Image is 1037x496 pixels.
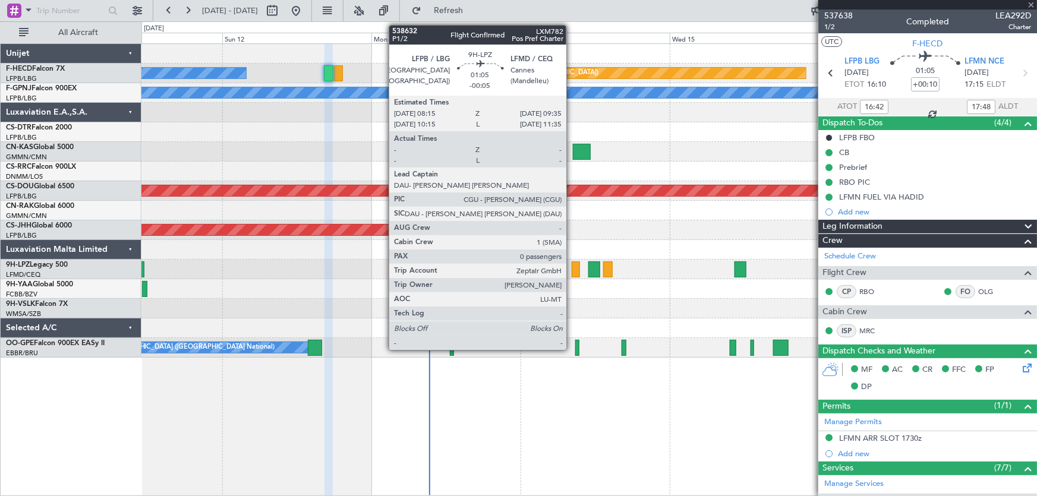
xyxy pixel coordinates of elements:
span: CS-RRC [6,163,31,170]
span: OO-GPE [6,340,34,347]
a: CS-DTRFalcon 2000 [6,124,72,131]
a: LFPB/LBG [6,192,37,201]
span: [DATE] [964,67,989,79]
span: CN-KAS [6,144,33,151]
a: EBBR/BRU [6,349,38,358]
div: Planned Maint [GEOGRAPHIC_DATA] ([GEOGRAPHIC_DATA]) [412,64,599,82]
span: Refresh [424,7,474,15]
a: CS-JHHGlobal 6000 [6,222,72,229]
a: CS-RRCFalcon 900LX [6,163,76,170]
div: FO [956,285,975,298]
div: Add new [838,448,1031,459]
div: No Crew [524,84,551,102]
span: (7/7) [994,462,1011,474]
a: CN-RAKGlobal 6000 [6,203,74,210]
span: LFPB LBG [844,56,880,68]
a: LFPB/LBG [6,74,37,83]
span: MF [861,364,872,376]
div: LFMN FUEL VIA HADID [839,192,924,202]
span: CS-DOU [6,183,34,190]
a: WMSA/SZB [6,309,41,318]
a: CS-DOUGlobal 6500 [6,183,74,190]
a: 9H-LPZLegacy 500 [6,261,68,268]
div: Mon 13 [371,33,521,43]
a: RBO [859,286,886,297]
a: 9H-YAAGlobal 5000 [6,281,73,288]
div: LFMN ARR SLOT 1730z [839,433,922,443]
a: FCBB/BZV [6,290,37,299]
a: GMMN/CMN [6,211,47,220]
span: [DATE] - [DATE] [202,5,258,16]
div: RBO PIC [839,177,870,187]
span: CR [922,364,932,376]
span: (1/1) [994,399,1011,412]
a: F-GPNJFalcon 900EX [6,85,77,92]
span: Dispatch Checks and Weather [822,345,935,358]
span: Dispatch To-Dos [822,116,882,130]
span: F-HECD [913,37,943,50]
div: Completed [906,16,949,29]
span: CS-JHH [6,222,31,229]
span: LFMN NCE [964,56,1004,68]
button: Refresh [406,1,477,20]
a: Manage Services [824,478,884,490]
span: Flight Crew [822,266,866,280]
span: LEA292D [995,10,1031,22]
div: Sun 12 [222,33,371,43]
a: F-HECDFalcon 7X [6,65,65,72]
span: 1/2 [824,22,853,32]
div: Add new [838,207,1031,217]
a: 9H-VSLKFalcon 7X [6,301,68,308]
span: 17:15 [964,79,984,91]
div: No Crew [GEOGRAPHIC_DATA] ([GEOGRAPHIC_DATA] National) [76,339,275,356]
span: F-HECD [6,65,32,72]
span: ATOT [837,101,857,113]
span: Charter [995,22,1031,32]
div: Wed 15 [670,33,819,43]
div: Tue 14 [521,33,670,43]
span: [DATE] [844,67,869,79]
span: All Aircraft [31,29,125,37]
span: Leg Information [822,220,882,233]
div: CP [837,285,856,298]
span: FP [985,364,994,376]
span: Services [822,462,853,475]
div: LFPB FBO [839,132,875,143]
span: 9H-VSLK [6,301,35,308]
a: LFPB/LBG [6,94,37,103]
button: UTC [821,36,842,47]
div: ISP [837,324,856,337]
span: AC [892,364,903,376]
span: CS-DTR [6,124,31,131]
span: 537638 [824,10,853,22]
span: F-GPNJ [6,85,31,92]
div: [DATE] [144,24,164,34]
a: Manage Permits [824,416,882,428]
span: 9H-LPZ [6,261,30,268]
span: CN-RAK [6,203,34,210]
a: LFPB/LBG [6,231,37,240]
span: Permits [822,400,850,413]
a: LFMD/CEQ [6,270,40,279]
a: LFPB/LBG [6,133,37,142]
span: FFC [952,364,966,376]
span: 16:10 [867,79,886,91]
span: ETOT [844,79,864,91]
button: All Aircraft [13,23,129,42]
a: CN-KASGlobal 5000 [6,144,74,151]
a: GMMN/CMN [6,153,47,162]
span: (4/4) [994,116,1011,129]
a: MRC [859,326,886,336]
div: Prebrief [839,162,867,172]
a: OLG [978,286,1005,297]
a: DNMM/LOS [6,172,43,181]
span: DP [861,381,872,393]
span: Crew [822,234,843,248]
a: Schedule Crew [824,251,876,263]
span: ELDT [986,79,1006,91]
span: Cabin Crew [822,305,867,319]
span: 9H-YAA [6,281,33,288]
div: CB [839,147,849,157]
input: Trip Number [36,2,105,20]
span: 01:05 [916,65,935,77]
